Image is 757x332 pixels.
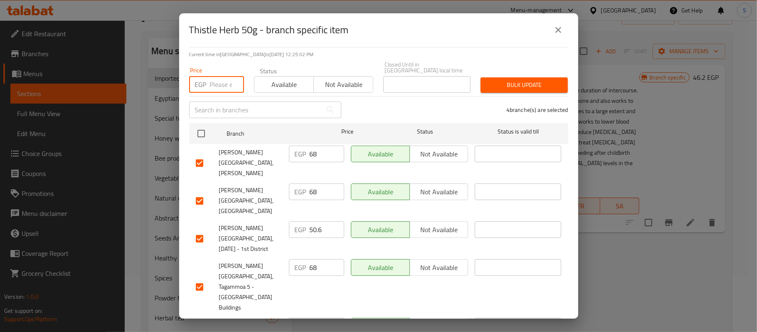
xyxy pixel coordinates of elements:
p: EGP [295,225,306,235]
span: Not available [413,262,465,274]
p: EGP [295,263,306,273]
button: Available [351,259,410,276]
span: Available [258,79,311,91]
span: Available [355,148,407,160]
button: Available [351,183,410,200]
button: Available [254,76,314,93]
span: [PERSON_NAME][GEOGRAPHIC_DATA], Tagammoa 5 - [GEOGRAPHIC_DATA] Buildings [219,261,282,313]
button: Not available [313,76,373,93]
input: Please enter price [310,259,344,276]
p: Current time in [GEOGRAPHIC_DATA] is [DATE] 12:25:02 PM [189,51,568,58]
span: Branch [227,129,313,139]
p: EGP [295,187,306,197]
span: Price [320,126,375,137]
p: 4 branche(s) are selected [506,106,568,114]
button: Available [351,221,410,238]
span: [PERSON_NAME][GEOGRAPHIC_DATA], [PERSON_NAME] [219,147,282,178]
button: Not available [409,221,469,238]
span: [PERSON_NAME][GEOGRAPHIC_DATA], [DATE] - 1st District [219,223,282,254]
span: Bulk update [487,80,561,90]
button: Not available [409,183,469,200]
p: EGP [295,149,306,159]
input: Please enter price [310,183,344,200]
span: Not available [413,224,465,236]
button: Available [351,146,410,162]
button: Bulk update [481,77,568,93]
p: EGP [195,79,207,89]
span: [PERSON_NAME][GEOGRAPHIC_DATA], [GEOGRAPHIC_DATA] [219,185,282,216]
input: Please enter price [310,146,344,162]
h2: Thistle Herb 50g - branch specific item [189,23,349,37]
input: Search in branches [189,102,322,118]
span: Available [355,224,407,236]
span: Not available [413,148,465,160]
span: Status is valid till [475,126,561,137]
input: Please enter price [210,76,244,93]
button: Not available [409,259,469,276]
input: Please enter price [310,221,344,238]
span: Status [382,126,468,137]
span: Available [355,262,407,274]
button: close [548,20,568,40]
span: Available [355,186,407,198]
span: Not available [413,186,465,198]
span: Not available [317,79,370,91]
button: Not available [409,146,469,162]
